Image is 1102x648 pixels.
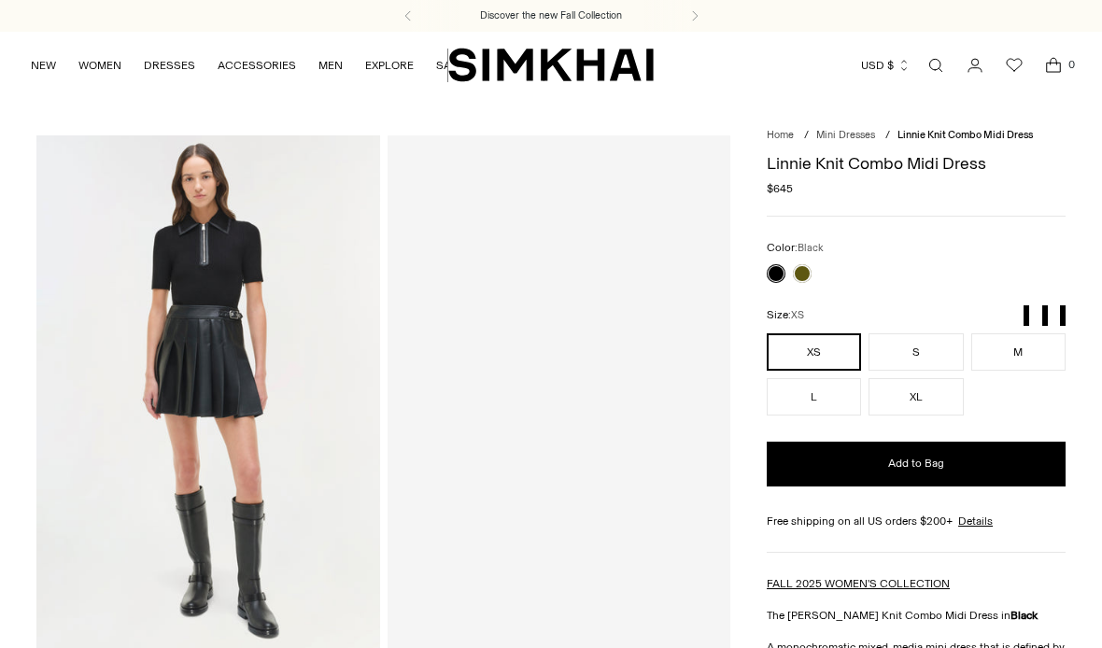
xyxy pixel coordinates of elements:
button: XS [767,333,861,371]
nav: breadcrumbs [767,128,1066,144]
a: NEW [31,45,56,86]
span: 0 [1063,56,1080,73]
a: Details [958,513,993,529]
span: XS [791,309,804,321]
a: Discover the new Fall Collection [480,8,622,23]
div: / [804,128,809,144]
a: Open search modal [917,47,954,84]
span: Black [798,242,824,254]
a: Wishlist [996,47,1033,84]
a: MEN [318,45,343,86]
button: S [869,333,963,371]
a: EXPLORE [365,45,414,86]
label: Color: [767,239,824,257]
a: DRESSES [144,45,195,86]
a: WOMEN [78,45,121,86]
span: Add to Bag [888,456,944,472]
div: Free shipping on all US orders $200+ [767,513,1066,529]
a: Open cart modal [1035,47,1072,84]
p: The [PERSON_NAME] Knit Combo Midi Dress in [767,607,1066,624]
a: Home [767,129,794,141]
button: M [971,333,1066,371]
button: L [767,378,861,416]
a: FALL 2025 WOMEN'S COLLECTION [767,577,950,590]
label: Size: [767,306,804,324]
div: / [885,128,890,144]
span: $645 [767,180,793,197]
button: Add to Bag [767,442,1066,486]
strong: Black [1010,609,1038,622]
button: USD $ [861,45,911,86]
span: Linnie Knit Combo Midi Dress [897,129,1033,141]
a: SALE [436,45,464,86]
a: Go to the account page [956,47,994,84]
button: XL [869,378,963,416]
a: ACCESSORIES [218,45,296,86]
a: SIMKHAI [448,47,654,83]
h1: Linnie Knit Combo Midi Dress [767,155,1066,172]
a: Mini Dresses [816,129,875,141]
